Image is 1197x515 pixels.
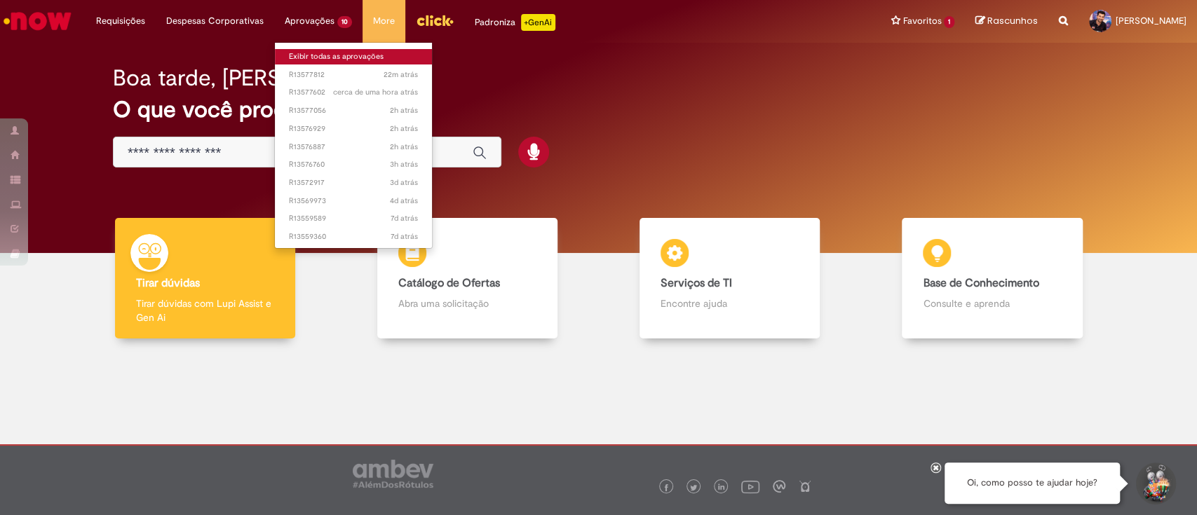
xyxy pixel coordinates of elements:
[390,105,418,116] span: 2h atrás
[289,195,418,207] span: R13569973
[390,142,418,152] time: 29/09/2025 13:35:38
[521,14,555,31] p: +GenAi
[337,16,352,28] span: 10
[398,276,500,290] b: Catálogo de Ofertas
[661,276,732,290] b: Serviços de TI
[96,14,145,28] span: Requisições
[275,229,432,245] a: Aberto R13559360 :
[113,97,1084,122] h2: O que você procura hoje?
[289,105,418,116] span: R13577056
[391,213,418,224] time: 23/09/2025 15:01:44
[773,480,785,493] img: logo_footer_workplace.png
[1134,462,1176,504] button: Iniciar Conversa de Suporte
[391,231,418,242] time: 23/09/2025 14:33:03
[275,175,432,191] a: Aberto R13572917 :
[275,157,432,172] a: Aberto R13576760 :
[799,480,811,493] img: logo_footer_naosei.png
[391,213,418,224] span: 7d atrás
[275,193,432,209] a: Aberto R13569973 :
[944,16,954,28] span: 1
[599,218,861,339] a: Serviços de TI Encontre ajuda
[275,67,432,83] a: Aberto R13577812 :
[275,103,432,118] a: Aberto R13577056 :
[923,296,1061,310] p: Consulte e aprenda
[390,177,418,188] span: 3d atrás
[289,159,418,170] span: R13576760
[136,296,274,324] p: Tirar dúvidas com Lupi Assist e Gen Ai
[663,484,670,491] img: logo_footer_facebook.png
[333,87,418,97] time: 29/09/2025 15:12:46
[136,276,200,290] b: Tirar dúvidas
[475,14,555,31] div: Padroniza
[390,105,418,116] time: 29/09/2025 13:58:52
[333,87,418,97] span: cerca de uma hora atrás
[373,14,395,28] span: More
[275,139,432,155] a: Aberto R13576887 :
[741,477,759,495] img: logo_footer_youtube.png
[289,69,418,81] span: R13577812
[390,159,418,170] time: 29/09/2025 13:10:17
[384,69,418,80] span: 22m atrás
[289,231,418,242] span: R13559360
[390,177,418,188] time: 27/09/2025 11:37:29
[975,15,1038,28] a: Rascunhos
[289,123,418,135] span: R13576929
[166,14,264,28] span: Despesas Corporativas
[390,159,418,170] span: 3h atrás
[390,195,418,206] time: 26/09/2025 11:03:04
[275,211,432,226] a: Aberto R13559589 :
[861,218,1123,339] a: Base de Conhecimento Consulte e aprenda
[285,14,334,28] span: Aprovações
[113,66,397,90] h2: Boa tarde, [PERSON_NAME]
[1,7,74,35] img: ServiceNow
[353,460,433,488] img: logo_footer_ambev_rotulo_gray.png
[391,231,418,242] span: 7d atrás
[390,142,418,152] span: 2h atrás
[398,296,536,310] p: Abra uma solicitação
[390,123,418,134] span: 2h atrás
[945,462,1120,504] div: Oi, como posso te ajudar hoje?
[289,87,418,98] span: R13577602
[902,14,941,28] span: Favoritos
[390,195,418,206] span: 4d atrás
[1116,15,1186,27] span: [PERSON_NAME]
[274,42,433,249] ul: Aprovações
[289,213,418,224] span: R13559589
[718,483,725,492] img: logo_footer_linkedin.png
[987,14,1038,27] span: Rascunhos
[275,121,432,137] a: Aberto R13576929 :
[416,10,454,31] img: click_logo_yellow_360x200.png
[661,296,799,310] p: Encontre ajuda
[74,218,336,339] a: Tirar dúvidas Tirar dúvidas com Lupi Assist e Gen Ai
[690,484,697,491] img: logo_footer_twitter.png
[923,276,1039,290] b: Base de Conhecimento
[384,69,418,80] time: 29/09/2025 15:37:50
[275,49,432,64] a: Exibir todas as aprovações
[289,142,418,153] span: R13576887
[390,123,418,134] time: 29/09/2025 13:41:09
[275,85,432,100] a: Aberto R13577602 :
[336,218,598,339] a: Catálogo de Ofertas Abra uma solicitação
[289,177,418,188] span: R13572917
